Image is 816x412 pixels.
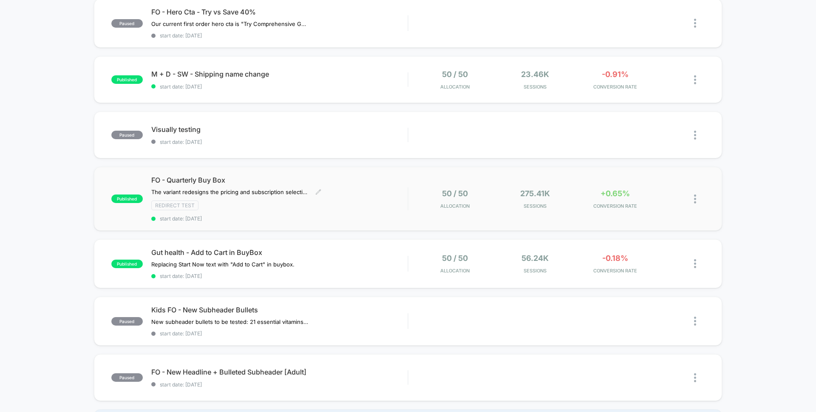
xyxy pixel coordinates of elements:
span: New subheader bullets to be tested: 21 essential vitamins from 100% organic fruits & veggiesSuppo... [151,318,309,325]
span: start date: [DATE] [151,83,408,90]
span: -0.18% [602,254,628,263]
span: M + D - SW - Shipping name change [151,70,408,78]
span: The variant redesigns the pricing and subscription selection interface by introducing a more stru... [151,189,309,195]
span: Visually testing [151,125,408,134]
span: Allocation [440,203,470,209]
span: -0.91% [602,70,629,79]
img: close [694,317,696,326]
span: paused [111,373,143,382]
img: close [694,75,696,84]
span: Redirect Test [151,200,198,210]
span: 56.24k [521,254,549,263]
span: Sessions [497,203,573,209]
span: CONVERSION RATE [577,84,653,90]
span: start date: [DATE] [151,32,408,39]
span: 50 / 50 [442,189,468,198]
span: CONVERSION RATE [577,268,653,274]
span: Allocation [440,84,470,90]
span: 50 / 50 [442,70,468,79]
span: Our current first order hero cta is "Try Comprehensive Gummies". We are testing it against "Save ... [151,20,309,27]
span: 275.41k [520,189,550,198]
span: published [111,75,143,84]
img: close [694,373,696,382]
span: paused [111,19,143,28]
img: close [694,259,696,268]
span: Sessions [497,268,573,274]
span: start date: [DATE] [151,215,408,222]
span: Kids FO - New Subheader Bullets [151,306,408,314]
span: start date: [DATE] [151,273,408,279]
span: start date: [DATE] [151,330,408,337]
span: paused [111,131,143,139]
span: paused [111,317,143,326]
span: 23.46k [521,70,549,79]
img: close [694,19,696,28]
span: Gut health - Add to Cart in BuyBox [151,248,408,257]
span: published [111,260,143,268]
span: published [111,195,143,203]
span: +0.65% [601,189,630,198]
img: close [694,195,696,203]
span: start date: [DATE] [151,381,408,388]
span: Sessions [497,84,573,90]
span: Allocation [440,268,470,274]
span: FO - Quarterly Buy Box [151,176,408,184]
span: FO - New Headline + Bulleted Subheader [Adult] [151,368,408,376]
span: start date: [DATE] [151,139,408,145]
img: close [694,131,696,140]
span: FO - Hero Cta - Try vs Save 40% [151,8,408,16]
span: Replacing Start Now text with "Add to Cart" in buybox. [151,261,295,268]
span: 50 / 50 [442,254,468,263]
span: CONVERSION RATE [577,203,653,209]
